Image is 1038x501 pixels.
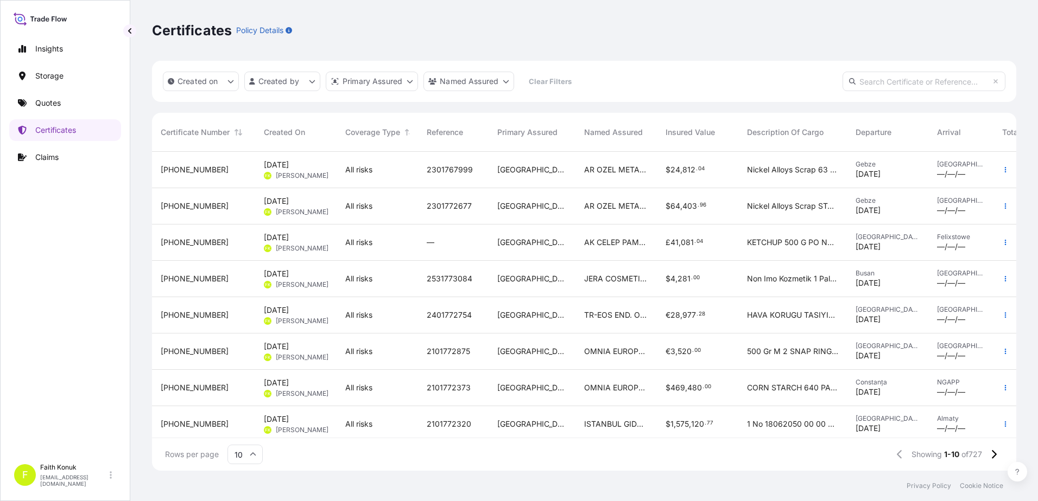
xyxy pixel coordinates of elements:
span: All risks [345,382,372,393]
span: NGAPP [937,378,985,387]
span: Busan [856,269,920,278]
span: All risks [345,310,372,320]
span: [PHONE_NUMBER] [161,164,229,175]
span: $ [666,202,670,210]
span: , [680,202,682,210]
span: , [680,311,682,319]
span: [GEOGRAPHIC_DATA] [937,269,985,278]
span: [PERSON_NAME] [276,426,328,434]
span: Certificate Number [161,127,230,138]
span: 281 [678,275,691,282]
span: [GEOGRAPHIC_DATA] [856,342,920,350]
span: 2101772320 [427,419,471,429]
span: [DATE] [856,169,881,179]
span: 77 [707,421,713,425]
span: Total [1002,127,1020,138]
button: createdOn Filter options [163,72,239,91]
span: Description Of Cargo [747,127,824,138]
span: 3 [670,348,675,355]
a: Insights [9,38,121,60]
span: [DATE] [264,268,289,279]
span: [PHONE_NUMBER] [161,310,229,320]
span: . [691,276,693,280]
span: FK [265,170,270,181]
span: 2301772677 [427,201,472,211]
span: AR OZEL METAL ALASIM TICARET LTD.STI. [584,201,648,211]
span: [DATE] [264,159,289,170]
span: [PHONE_NUMBER] [161,201,229,211]
span: 2531773084 [427,273,472,284]
span: Created On [264,127,305,138]
span: Reference [427,127,463,138]
span: , [675,348,678,355]
span: [PERSON_NAME] [276,280,328,289]
button: Sort [232,126,245,139]
span: 28 [670,311,680,319]
span: AK CELEP PAMUK GIDA TARIM ÜRÜNLERİ TEKSTİL VE TURZIM [DOMAIN_NAME] STI [584,237,648,248]
span: —/—/— [937,278,965,288]
input: Search Certificate or Reference... [843,72,1005,91]
span: , [675,275,678,282]
span: , [685,384,687,391]
span: [GEOGRAPHIC_DATA] [497,273,567,284]
span: [PHONE_NUMBER] [161,419,229,429]
span: 500 Gr M 2 SNAP RING ARAMID BAG FILTER 160 X 2510 BAG FILTER CAGE 150 X 2500 2 PACKAGES GROSS 379... [747,346,838,357]
span: —/—/— [937,350,965,361]
span: . [694,240,696,243]
span: Primary Assured [497,127,558,138]
span: [DATE] [264,414,289,425]
span: —/—/— [937,423,965,434]
span: Felixstowe [937,233,985,241]
span: 04 [697,240,703,243]
span: CORN STARCH 640 PACKAGES GROSS 899200 KGS S C Omnia Ref No INVOICE OM 000802 BL NO HLCUBU 2250802... [747,382,838,393]
span: $ [666,275,670,282]
span: TR-EOS END. OTO SIST. MAK. İTH. İHR. SAN TİC LTD STİ [584,310,648,320]
span: Rows per page [165,449,219,460]
span: . [697,312,698,316]
span: 00 [705,385,711,389]
span: All risks [345,346,372,357]
span: Constanța [856,378,920,387]
span: 96 [700,203,706,207]
span: , [679,239,681,246]
button: distributor Filter options [326,72,418,91]
span: FK [265,352,270,363]
span: [GEOGRAPHIC_DATA] [937,196,985,205]
span: Gebze [856,196,920,205]
p: Insights [35,43,63,54]
span: FK [265,243,270,254]
span: [DATE] [856,387,881,397]
span: [GEOGRAPHIC_DATA] [497,346,567,357]
p: Clear Filters [529,76,572,87]
span: FK [265,425,270,435]
span: . [705,421,706,425]
span: —/—/— [937,387,965,397]
span: [GEOGRAPHIC_DATA] [497,237,567,248]
span: [DATE] [264,196,289,207]
span: 2401772754 [427,310,472,320]
span: [PHONE_NUMBER] [161,237,229,248]
span: £ [666,239,670,246]
span: Departure [856,127,891,138]
span: JERA COSMETICS DIŞ TİCARET LİMİTED ŞİRKETİ [584,273,648,284]
span: 812 [682,166,695,174]
span: [GEOGRAPHIC_DATA] [937,305,985,314]
span: [PERSON_NAME] [276,244,328,253]
span: 469 [670,384,685,391]
span: [GEOGRAPHIC_DATA] [856,305,920,314]
span: [GEOGRAPHIC_DATA] [856,233,920,241]
span: 04 [698,167,705,171]
span: of 727 [961,449,982,460]
a: Claims [9,146,121,168]
span: 1 No 18062050 00 00 34 Mense Ulke Kodu 35 Brut Agirlik Kg 36 Tercih Tar Ticari Tnm 7981 [PERSON_N... [747,419,838,429]
span: All risks [345,419,372,429]
span: 480 [687,384,702,391]
span: Nickel Alloys Scrap 63 PACKAGES 7937 GS EMCU 8908310 INSURANCE PREMIUM USD 45 TAX INCLUDED [747,164,838,175]
p: Quotes [35,98,61,108]
span: 2101772875 [427,346,470,357]
span: 575 [676,420,689,428]
span: [DATE] [856,423,881,434]
span: . [692,349,694,352]
span: Nickel Alloys Scrap STAINLESS STEEL SCRAP 31 PACKAGES 12011 KGS EGSU 1727475 INSURANCE PREMIUM US... [747,201,838,211]
span: — [427,237,434,248]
